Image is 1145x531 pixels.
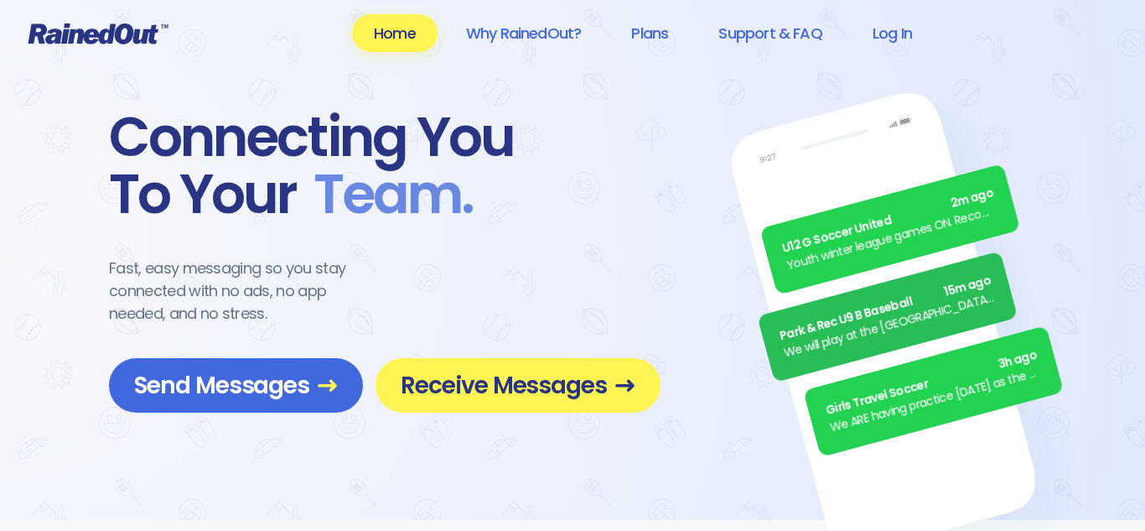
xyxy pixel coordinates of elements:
[697,14,843,52] a: Support & FAQ
[997,346,1039,374] span: 3h ago
[824,346,1039,420] div: Girls Travel Soccer
[376,358,661,413] a: Receive Messages
[109,257,377,325] div: Fast, easy messaging so you stay connected with no ads, no app needed, and no stress.
[134,371,338,400] span: Send Messages
[444,14,604,52] a: Why RainedOut?
[109,358,363,413] a: Send Messages
[609,14,690,52] a: Plans
[352,14,438,52] a: Home
[780,185,996,258] div: U12 G Soccer United
[851,14,934,52] a: Log In
[949,185,996,213] span: 2m ago
[401,371,635,400] span: Receive Messages
[783,289,998,362] div: We will play at the [GEOGRAPHIC_DATA]. Wear white, be at the field by 5pm.
[829,363,1044,437] div: We ARE having practice [DATE] as the sun is finally out.
[778,272,993,346] div: Park & Rec U9 B Baseball
[109,109,661,223] div: Connecting You To Your
[297,166,473,223] span: Team .
[785,201,1001,275] div: Youth winter league games ON. Recommend running shoes/sneakers for players as option for footwear.
[943,272,993,301] span: 15m ago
